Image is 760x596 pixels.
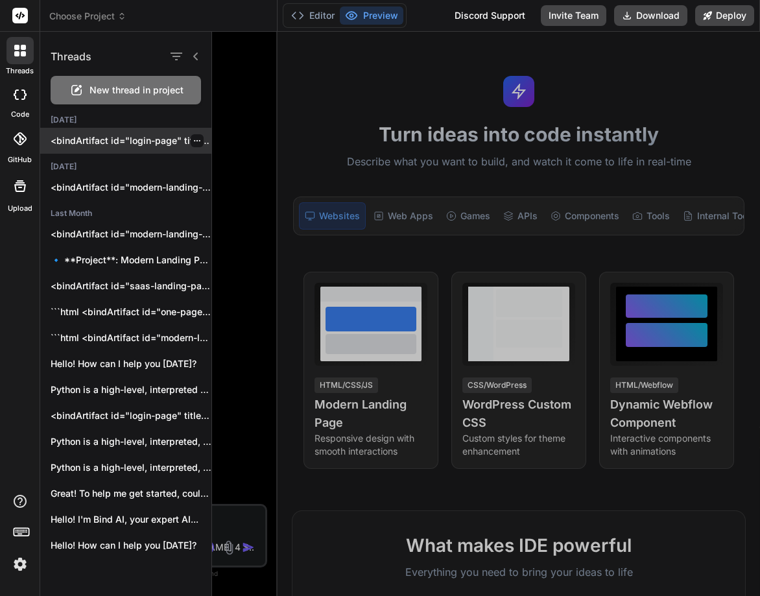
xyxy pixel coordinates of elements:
[9,553,31,575] img: settings
[51,539,211,552] p: Hello! How can I help you [DATE]?
[447,5,533,26] div: Discord Support
[51,487,211,500] p: Great! To help me get started, could...
[51,383,211,396] p: Python is a high-level, interpreted programming language...
[340,6,403,25] button: Preview
[6,66,34,77] label: threads
[51,409,211,422] p: <bindArtifact id="login-page" title="Login Page"> <bindAction type="file" filePath="package.json"...
[40,161,211,172] h2: [DATE]
[40,115,211,125] h2: [DATE]
[286,6,340,25] button: Editor
[541,5,606,26] button: Invite Team
[51,49,91,64] h1: Threads
[51,181,211,194] p: <bindArtifact id="modern-landing-page" title="Modern Landing Page"> <bindAction type="file"...
[614,5,687,26] button: Download
[51,254,211,267] p: 🔹 **Project**: Modern Landing Page 🔧 **Tech...
[49,10,126,23] span: Choose Project
[695,5,754,26] button: Deploy
[51,305,211,318] p: ```html <bindArtifact id="one-page-with-h1" title="One Page with H1">...
[51,331,211,344] p: ```html <bindArtifact id="modern-landing-page" title="Modern Landing Page"> <bindAction...
[40,208,211,219] h2: Last Month
[51,280,211,292] p: <bindArtifact id="saas-landing-page" title="SaaS Landing Page for Stock...
[8,203,32,214] label: Upload
[51,513,211,526] p: Hello! I'm Bind AI, your expert AI...
[51,228,211,241] p: <bindArtifact id="modern-landing-page" title="Modern Landing Page"> <bindAction type="file"...
[51,461,211,474] p: Python is a high-level, interpreted, general-purpose programming...
[11,109,29,120] label: code
[51,435,211,448] p: Python is a high-level, interpreted, general-purpose programming...
[51,134,211,147] p: <bindArtifact id="login-page" title="Login Page"> <bindAction type="file" filePath="index.html"><...
[51,357,211,370] p: Hello! How can I help you [DATE]?
[8,154,32,165] label: GitHub
[89,84,184,97] span: New thread in project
